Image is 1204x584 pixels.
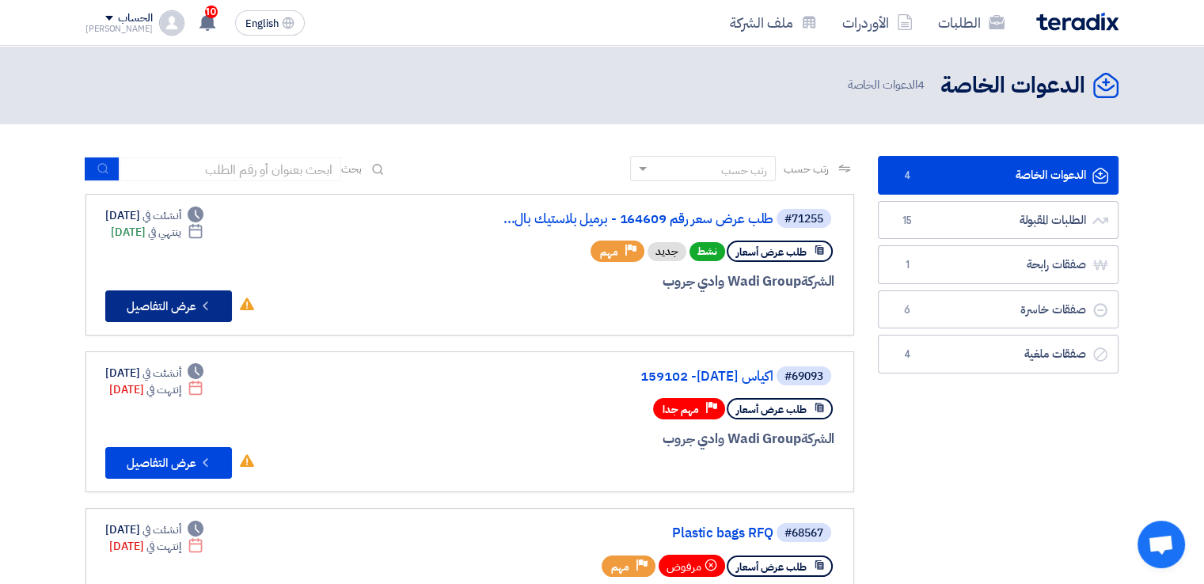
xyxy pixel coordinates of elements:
div: #71255 [784,214,823,225]
span: طلب عرض أسعار [736,245,807,260]
span: الشركة [801,271,835,291]
span: مهم [600,245,618,260]
a: صفقات رابحة1 [878,245,1119,284]
span: 6 [898,302,917,318]
span: طلب عرض أسعار [736,559,807,575]
a: Open chat [1138,521,1185,568]
span: 10 [205,6,218,18]
button: عرض التفاصيل [105,447,232,479]
div: #69093 [784,371,823,382]
h2: الدعوات الخاصة [940,70,1085,101]
span: الدعوات الخاصة [847,76,928,94]
a: طلب عرض سعر رقم 164609 - برميل بلاستيك بال... [457,212,773,226]
input: ابحث بعنوان أو رقم الطلب [120,157,341,181]
div: [DATE] [109,538,203,555]
span: أنشئت في [142,521,180,538]
span: 4 [898,168,917,184]
span: 15 [898,213,917,229]
div: [DATE] [105,521,203,538]
div: [DATE] [105,365,203,381]
span: الشركة [801,429,835,449]
button: عرض التفاصيل [105,290,232,322]
div: الحساب [118,12,152,25]
span: نشط [689,242,725,261]
span: أنشئت في [142,365,180,381]
span: إنتهت في [146,538,180,555]
img: Teradix logo [1036,13,1119,31]
span: 1 [898,257,917,273]
span: 4 [898,347,917,362]
a: الطلبات [925,4,1017,41]
button: English [235,10,305,36]
div: رتب حسب [721,162,767,179]
div: Wadi Group وادي جروب [454,429,834,449]
div: مرفوض [659,555,725,577]
span: مهم [611,559,629,575]
span: مهم جدا [663,402,699,417]
a: الدعوات الخاصة4 [878,156,1119,195]
span: English [245,18,279,29]
div: [DATE] [109,381,203,398]
a: الطلبات المقبولة15 [878,201,1119,240]
span: بحث [341,161,362,177]
span: طلب عرض أسعار [736,402,807,417]
a: الأوردرات [830,4,925,41]
div: Wadi Group وادي جروب [454,271,834,292]
div: [PERSON_NAME] [85,25,153,33]
div: جديد [648,242,686,261]
div: #68567 [784,528,823,539]
a: صفقات خاسرة6 [878,290,1119,329]
span: 4 [917,76,925,93]
span: إنتهت في [146,381,180,398]
a: صفقات ملغية4 [878,335,1119,374]
span: ينتهي في [148,224,180,241]
a: ملف الشركة [717,4,830,41]
a: Plastic bags RFQ [457,526,773,540]
span: رتب حسب [784,161,829,177]
img: profile_test.png [159,10,184,36]
div: [DATE] [111,224,203,241]
div: [DATE] [105,207,203,224]
span: أنشئت في [142,207,180,224]
a: اكياس [DATE]- 159102 [457,370,773,384]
